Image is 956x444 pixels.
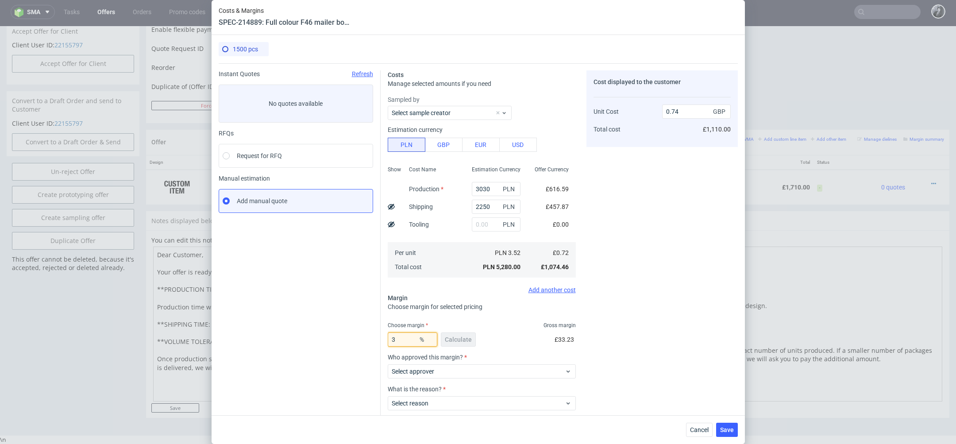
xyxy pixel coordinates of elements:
label: Select reason [392,400,428,407]
label: Estimation currency [388,126,443,133]
span: Show [388,166,401,173]
span: Cost Name [409,166,436,173]
th: Status [813,129,850,144]
td: £1,710.00 [616,143,682,178]
a: 22155797 [54,15,83,23]
button: GBP [425,138,463,152]
img: Hokodo [229,0,236,8]
td: £1.14 [569,143,616,178]
span: SPEC- 214889 [387,149,419,156]
input: Save [151,377,199,386]
label: Select approver [392,368,434,375]
span: Cancel [690,427,709,433]
a: 22155797 [54,93,83,101]
span: Manual estimation [219,175,373,182]
th: Quant. [529,129,569,144]
button: Save [716,423,738,437]
div: Convert to a Draft Order and send to Customer [7,65,139,93]
button: EUR [462,138,500,152]
th: Net Total [616,129,682,144]
td: 1500 [529,143,569,178]
span: 0 quotes [881,158,905,165]
input: 0.00 [472,217,520,232]
a: Create prototyping offer [12,160,134,178]
td: £1,710.00 [748,143,813,178]
input: Convert to a Draft Order & Send [12,107,134,125]
span: £1,074.46 [541,263,569,270]
span: Request for RFQ [237,151,282,160]
a: Duplicate Offer [12,206,134,224]
div: You can edit this note using [151,210,944,377]
span: £457.87 [546,203,569,210]
span: PLN [501,201,519,213]
input: 0.00 [472,182,520,196]
span: Costs [388,71,404,78]
td: Duplicate of (Offer ID) [151,53,305,74]
div: Add another cost [388,286,576,293]
span: Save [720,427,734,433]
a: Create sampling offer [12,183,134,201]
a: CAZL-2 [327,167,344,174]
textarea: Dear Customer, Your offer is ready. Please note that prices do not include VAT. **PRODUCTION TIME... [153,220,546,375]
span: Manage selected amounts if you need [388,80,491,87]
th: Unit Price [569,129,616,144]
span: PLN 5,280.00 [483,263,520,270]
span: - [817,158,822,166]
span: PLN [501,218,519,231]
header: SPEC-214889: Full colour F46 mailer boxes [219,18,351,27]
small: Margin summary [903,111,944,116]
span: £33.23 [555,336,574,343]
label: Shipping [409,203,433,210]
span: Cost displayed to the customer [594,78,681,85]
button: Accept Offer for Client [12,29,134,46]
td: Reorder [151,36,305,53]
label: Sampled by [388,95,576,104]
button: PLN [388,138,425,152]
span: PLN [501,183,519,195]
th: Name [306,129,529,144]
small: Add line item from VMA [700,111,754,116]
input: Un-reject Offer [12,137,134,154]
th: Dependencies [682,129,748,144]
span: Source: [309,167,344,174]
label: Choose margin [388,322,428,328]
span: £0.00 [553,221,569,228]
button: USD [499,138,537,152]
label: Who approved this margin? [388,354,576,361]
span: % [418,333,436,346]
label: Select sample creator [392,109,451,116]
div: This offer cannot be deleted, because it's accepted, rejected or deleted already. [7,229,139,251]
span: PLN 3.52 [495,249,520,256]
th: Total [748,129,813,144]
input: Save [486,75,534,84]
span: £0.72 [553,249,569,256]
small: Manage dielines [857,111,897,116]
span: Estimation Currency [472,166,520,173]
span: GBP [711,105,729,118]
div: Instant Quotes [219,70,373,77]
input: 0.00 [472,200,520,214]
span: £616.59 [546,185,569,193]
label: What is the reason? [388,386,576,393]
div: RFQs [219,130,373,137]
span: Add manual quote [237,197,287,205]
span: £1,110.00 [703,126,731,133]
span: Offer [151,112,166,120]
span: 1500 pcs [233,46,258,53]
td: £0.00 [682,143,748,178]
span: Per unit [395,249,416,256]
span: Refresh [352,70,373,77]
div: Notes displayed below the Offer [146,185,949,205]
label: Production [409,185,443,193]
span: Gross margin [544,322,576,329]
span: Unit Cost [594,108,619,115]
span: Costs & Margins [219,7,351,14]
small: Add PIM line item [654,111,695,116]
div: Custom • Custom [309,147,526,175]
strong: 768095 [256,158,278,165]
span: Total cost [395,263,422,270]
input: 0.00 [388,332,437,347]
a: markdown [236,210,267,218]
span: Offer Currency [535,166,569,173]
label: Tooling [409,221,429,228]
